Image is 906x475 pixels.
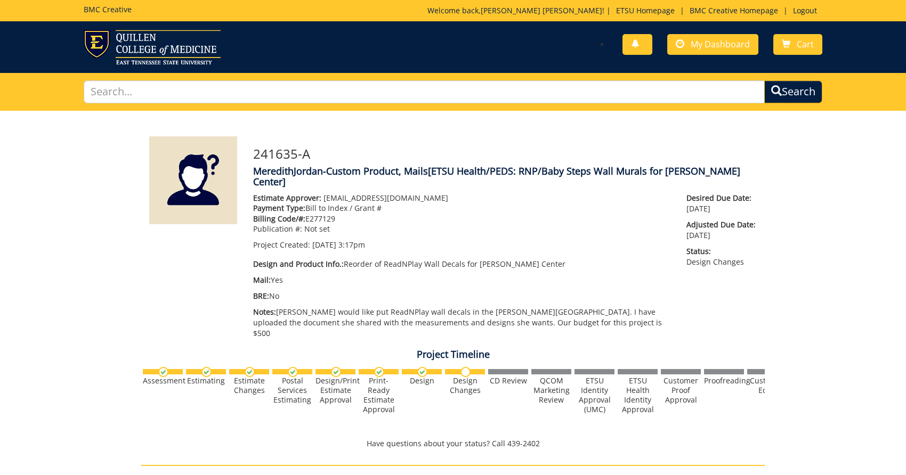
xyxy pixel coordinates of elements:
[253,214,305,224] span: Billing Code/#:
[684,5,783,15] a: BMC Creative Homepage
[253,193,321,203] span: Estimate Approver:
[691,38,750,50] span: My Dashboard
[229,376,269,395] div: Estimate Changes
[788,5,822,15] a: Logout
[253,166,757,187] h4: MeredithJordan-Custom Product, Mails
[427,5,822,16] p: Welcome back, ! | | |
[253,275,670,285] p: Yes
[704,376,744,386] div: Proofreading
[272,376,312,405] div: Postal Services Estimating
[253,203,670,214] p: Bill to Index / Grant #
[531,376,571,405] div: QCOM Marketing Review
[618,376,658,414] div: ETSU Health Identity Approval
[417,367,427,377] img: checkmark
[611,5,680,15] a: ETSU Homepage
[773,34,822,55] a: Cart
[764,80,822,103] button: Search
[158,367,168,377] img: checkmark
[141,438,765,449] p: Have questions about your status? Call 439-2402
[84,5,132,13] h5: BMC Creative
[253,203,305,213] span: Payment Type:
[288,367,298,377] img: checkmark
[686,193,757,203] span: Desired Due Date:
[245,367,255,377] img: checkmark
[686,193,757,214] p: [DATE]
[460,367,471,377] img: no
[575,376,614,414] div: ETSU Identity Approval (UMC)
[667,34,758,55] a: My Dashboard
[253,259,344,269] span: Design and Product Info.:
[316,376,355,405] div: Design/Print Estimate Approval
[481,5,602,15] a: [PERSON_NAME] [PERSON_NAME]
[141,349,765,360] h4: Project Timeline
[331,367,341,377] img: checkmark
[686,219,757,230] span: Adjusted Due Date:
[686,219,757,241] p: [DATE]
[253,193,670,203] p: [EMAIL_ADDRESS][DOMAIN_NAME]
[488,376,528,386] div: CD Review
[149,136,237,224] img: Product featured image
[374,367,384,377] img: checkmark
[304,224,330,234] span: Not set
[84,30,221,64] img: ETSU logo
[312,240,365,250] span: [DATE] 3:17pm
[402,376,442,386] div: Design
[253,291,670,301] p: No
[253,147,757,161] h3: 241635-A
[253,214,670,224] p: E277129
[186,376,226,386] div: Estimating
[253,291,269,301] span: BRE:
[359,376,399,414] div: Print-Ready Estimate Approval
[797,38,814,50] span: Cart
[747,376,787,395] div: Customer Edits
[253,275,271,285] span: Mail:
[253,224,302,234] span: Publication #:
[253,307,670,339] p: [PERSON_NAME] would like put ReadNPlay wall decals in the [PERSON_NAME][GEOGRAPHIC_DATA]. I have ...
[143,376,183,386] div: Assessment
[445,376,485,395] div: Design Changes
[686,246,757,267] p: Design Changes
[84,80,765,103] input: Search...
[686,246,757,257] span: Status:
[253,307,276,317] span: Notes:
[201,367,212,377] img: checkmark
[253,165,740,188] span: [ETSU Health/PEDS: RNP/Baby Steps Wall Murals for [PERSON_NAME] Center]
[253,259,670,269] p: Reorder of ReadNPlay Wall Decals for [PERSON_NAME] Center
[253,240,310,250] span: Project Created:
[661,376,701,405] div: Customer Proof Approval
